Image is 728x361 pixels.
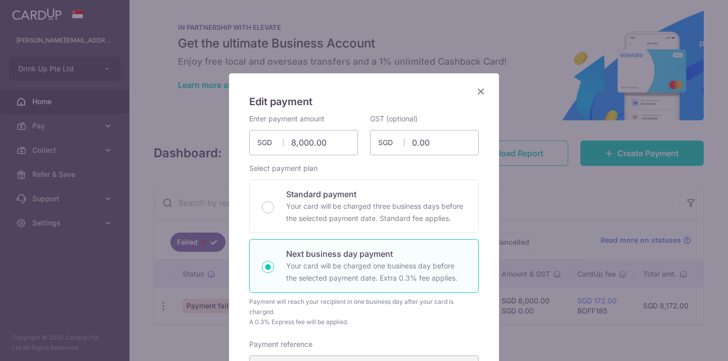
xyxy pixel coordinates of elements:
[370,114,418,124] label: GST (optional)
[249,130,358,155] input: 0.00
[249,94,479,110] h5: Edit payment
[286,260,466,284] p: Your card will be charged one business day before the selected payment date. Extra 0.3% fee applies.
[286,248,466,260] p: Next business day payment
[249,163,317,173] label: Select payment plan
[378,138,404,148] span: SGD
[249,317,479,327] div: A 0.3% Express fee will be applied.
[286,188,466,200] p: Standard payment
[370,130,479,155] input: 0.00
[249,339,312,349] label: Payment reference
[249,297,479,317] div: Payment will reach your recipient in one business day after your card is charged.
[475,85,487,98] button: Close
[286,200,466,224] p: Your card will be charged three business days before the selected payment date. Standard fee appl...
[249,114,325,124] label: Enter payment amount
[257,138,284,148] span: SGD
